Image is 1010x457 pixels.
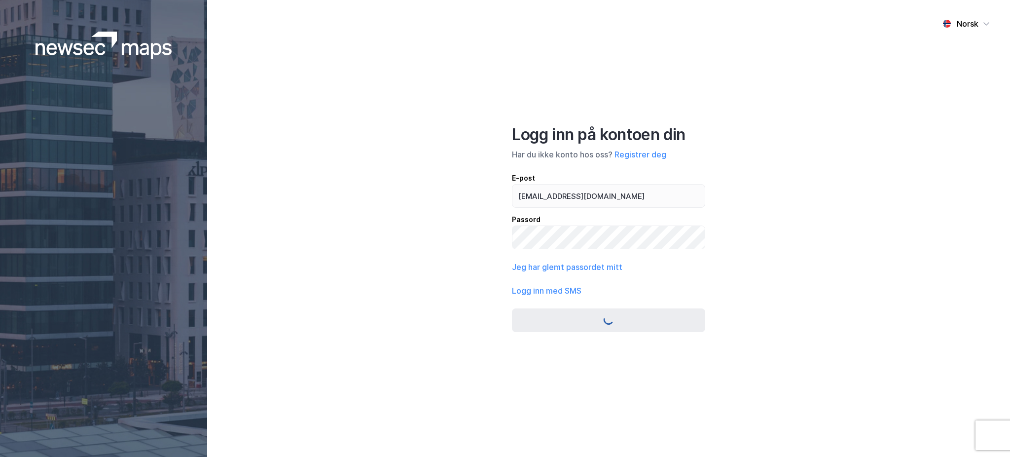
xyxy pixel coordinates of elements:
div: E-post [512,172,705,184]
div: Har du ikke konto hos oss? [512,149,705,160]
div: Norsk [957,18,978,30]
div: Passord [512,214,705,226]
button: Registrer deg [614,149,666,160]
button: Jeg har glemt passordet mitt [512,261,622,273]
div: Logg inn på kontoen din [512,125,705,145]
img: logoWhite.bf58a803f64e89776f2b079ca2356427.svg [36,32,172,59]
button: Logg inn med SMS [512,285,581,297]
